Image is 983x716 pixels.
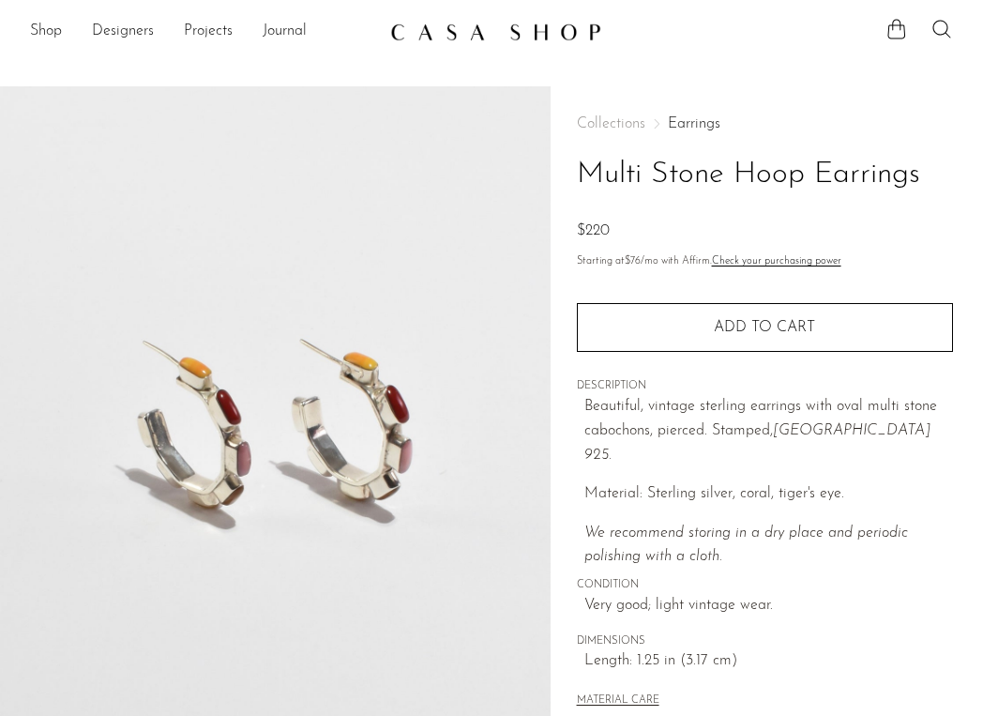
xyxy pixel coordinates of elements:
[577,378,953,395] span: DESCRIPTION
[577,253,953,270] p: Starting at /mo with Affirm.
[584,482,953,507] p: Material: Sterling silver, coral, tiger's eye.
[30,16,375,48] nav: Desktop navigation
[30,20,62,44] a: Shop
[577,303,953,352] button: Add to cart
[584,395,953,467] p: Beautiful, vintage sterling earrings with oval multi stone cabochons, pierced. Stamped,
[584,649,953,674] span: Length: 1.25 in (3.17 cm)
[714,320,815,335] span: Add to cart
[577,633,953,650] span: DIMENSIONS
[584,423,930,463] em: [GEOGRAPHIC_DATA] 925.
[577,151,953,199] h1: Multi Stone Hoop Earrings
[30,16,375,48] ul: NEW HEADER MENU
[577,116,645,131] span: Collections
[584,526,908,565] i: We recommend storing in a dry place and periodic polishing with a cloth.
[577,577,953,594] span: CONDITION
[584,594,953,618] span: Very good; light vintage wear.
[577,116,953,131] nav: Breadcrumbs
[668,116,720,131] a: Earrings
[92,20,154,44] a: Designers
[263,20,307,44] a: Journal
[577,223,610,238] span: $220
[184,20,233,44] a: Projects
[577,694,659,708] button: MATERIAL CARE
[712,256,841,267] a: Check your purchasing power - Learn more about Affirm Financing (opens in modal)
[625,256,641,267] span: $76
